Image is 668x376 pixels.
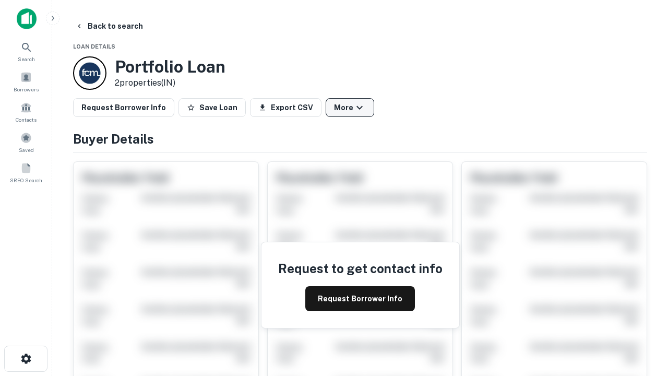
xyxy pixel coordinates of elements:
[71,17,147,36] button: Back to search
[250,98,321,117] button: Export CSV
[616,259,668,309] iframe: Chat Widget
[278,259,443,278] h4: Request to get contact info
[3,67,49,96] a: Borrowers
[115,77,225,89] p: 2 properties (IN)
[16,115,37,124] span: Contacts
[326,98,374,117] button: More
[3,98,49,126] a: Contacts
[73,43,115,50] span: Loan Details
[73,130,647,148] h4: Buyer Details
[3,37,49,65] a: Search
[3,128,49,156] a: Saved
[14,85,39,93] span: Borrowers
[17,8,37,29] img: capitalize-icon.png
[3,158,49,186] a: SREO Search
[19,146,34,154] span: Saved
[115,57,225,77] h3: Portfolio Loan
[305,286,415,311] button: Request Borrower Info
[18,55,35,63] span: Search
[73,98,174,117] button: Request Borrower Info
[178,98,246,117] button: Save Loan
[10,176,42,184] span: SREO Search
